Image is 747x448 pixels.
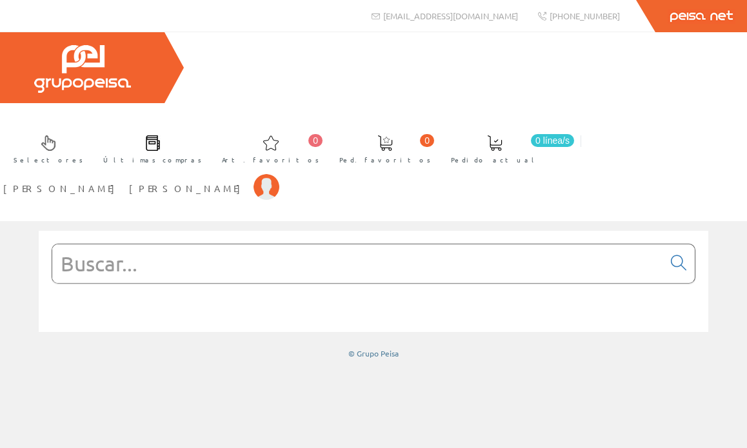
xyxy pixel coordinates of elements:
a: Últimas compras [90,124,208,171]
span: [PERSON_NAME] [PERSON_NAME] [3,182,247,195]
img: Grupo Peisa [34,45,131,93]
span: [PHONE_NUMBER] [550,10,620,21]
span: Ped. favoritos [339,153,431,166]
span: 0 [420,134,434,147]
a: Selectores [1,124,90,171]
div: © Grupo Peisa [39,348,708,359]
span: [EMAIL_ADDRESS][DOMAIN_NAME] [383,10,518,21]
span: 0 [308,134,323,147]
a: [PERSON_NAME] [PERSON_NAME] [3,171,279,184]
span: Art. favoritos [222,153,319,166]
input: Buscar... [52,244,663,283]
span: Últimas compras [103,153,202,166]
span: Pedido actual [451,153,539,166]
span: 0 línea/s [531,134,574,147]
span: Selectores [14,153,83,166]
